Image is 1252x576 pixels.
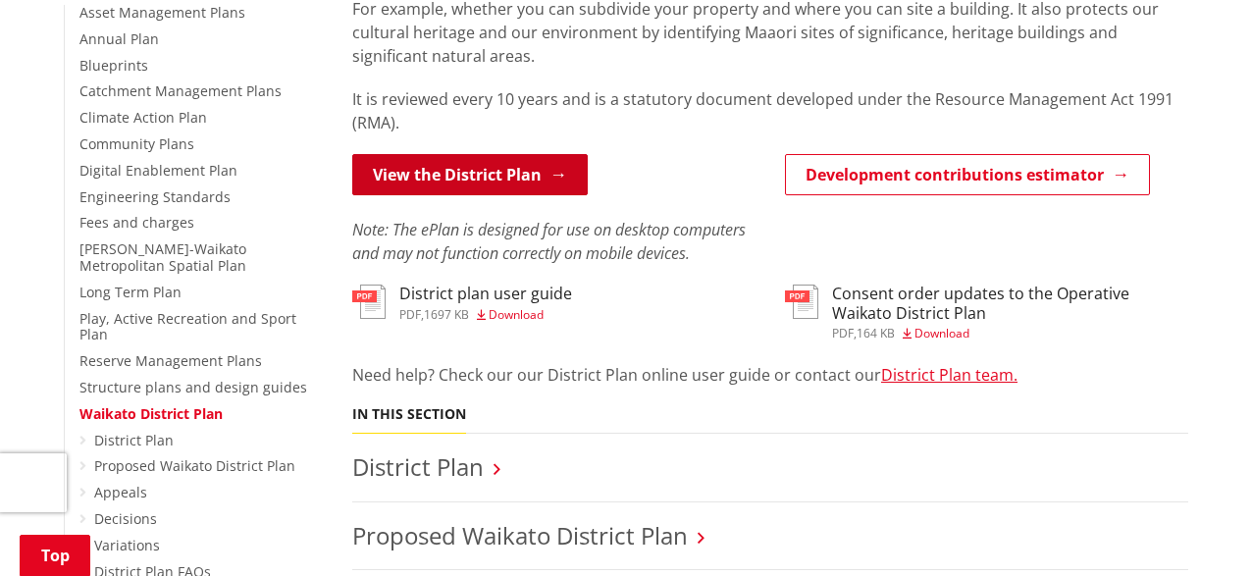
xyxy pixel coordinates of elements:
[94,456,295,475] a: Proposed Waikato District Plan
[352,285,572,320] a: District plan user guide pdf,1697 KB Download
[94,509,157,528] a: Decisions
[79,161,237,180] a: Digital Enablement Plan
[352,363,1188,387] p: Need help? Check our our District Plan online user guide or contact our
[857,325,895,341] span: 164 KB
[79,378,307,396] a: Structure plans and design guides
[79,108,207,127] a: Climate Action Plan
[352,450,484,483] a: District Plan
[79,239,246,275] a: [PERSON_NAME]-Waikato Metropolitan Spatial Plan
[832,285,1188,322] h3: Consent order updates to the Operative Waikato District Plan
[352,154,588,195] a: View the District Plan
[79,351,262,370] a: Reserve Management Plans
[79,56,148,75] a: Blueprints
[79,309,296,344] a: Play, Active Recreation and Sport Plan
[785,154,1150,195] a: Development contributions estimator
[20,535,90,576] a: Top
[79,404,223,423] a: Waikato District Plan
[94,483,147,501] a: Appeals
[785,285,1188,339] a: Consent order updates to the Operative Waikato District Plan pdf,164 KB Download
[94,536,160,554] a: Variations
[79,187,231,206] a: Engineering Standards
[785,285,818,319] img: document-pdf.svg
[424,306,469,323] span: 1697 KB
[914,325,969,341] span: Download
[79,3,245,22] a: Asset Management Plans
[1162,494,1232,564] iframe: Messenger Launcher
[79,134,194,153] a: Community Plans
[489,306,544,323] span: Download
[79,81,282,100] a: Catchment Management Plans
[399,285,572,303] h3: District plan user guide
[79,283,182,301] a: Long Term Plan
[79,29,159,48] a: Annual Plan
[399,309,572,321] div: ,
[832,325,854,341] span: pdf
[79,213,194,232] a: Fees and charges
[352,87,1188,134] p: It is reviewed every 10 years and is a statutory document developed under the Resource Management...
[352,406,466,423] h5: In this section
[399,306,421,323] span: pdf
[94,431,174,449] a: District Plan
[881,364,1017,386] a: District Plan team.
[352,519,688,551] a: Proposed Waikato District Plan
[352,285,386,319] img: document-pdf.svg
[832,328,1188,340] div: ,
[352,219,746,264] em: Note: The ePlan is designed for use on desktop computers and may not function correctly on mobile...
